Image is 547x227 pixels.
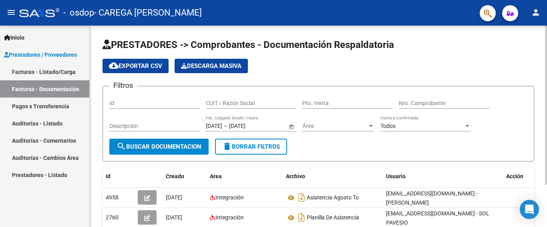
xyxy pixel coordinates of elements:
[175,59,248,73] app-download-masive: Descarga masiva de comprobantes (adjuntos)
[175,59,248,73] button: Descarga Masiva
[210,173,222,179] span: Area
[296,191,307,204] i: Descargar documento
[109,80,137,91] h3: Filtros
[386,190,478,206] span: [EMAIL_ADDRESS][DOMAIN_NAME] - [PERSON_NAME]
[4,33,24,42] span: Inicio
[166,194,182,201] span: [DATE]
[109,62,162,70] span: Exportar CSV
[63,4,94,22] span: - osdop
[506,173,523,179] span: Acción
[383,168,503,185] datatable-header-cell: Usuario
[302,123,367,129] span: Área
[386,210,489,226] span: [EMAIL_ADDRESS][DOMAIN_NAME] - SOL PAVESIO
[307,215,359,221] span: Planilla De Asistencia
[6,8,16,17] mat-icon: menu
[117,141,126,151] mat-icon: search
[222,143,280,150] span: Borrar Filtros
[166,173,184,179] span: Creado
[166,214,182,221] span: [DATE]
[287,122,296,131] button: Open calendar
[296,211,307,224] i: Descargar documento
[215,214,244,221] span: Integración
[307,195,359,201] span: Asistencia Agosto To
[283,168,383,185] datatable-header-cell: Archivo
[94,4,202,22] span: - CAREGA [PERSON_NAME]
[215,194,244,201] span: Integración
[215,139,287,155] button: Borrar Filtros
[386,173,406,179] span: Usuario
[4,50,77,59] span: Prestadores / Proveedores
[109,139,209,155] button: Buscar Documentacion
[224,123,227,129] span: –
[222,141,232,151] mat-icon: delete
[531,8,541,17] mat-icon: person
[206,123,222,129] input: Fecha inicio
[520,200,539,219] div: Open Intercom Messenger
[286,173,305,179] span: Archivo
[207,168,283,185] datatable-header-cell: Area
[117,143,201,150] span: Buscar Documentacion
[229,123,268,129] input: Fecha fin
[380,123,396,129] span: Todos
[181,62,241,70] span: Descarga Masiva
[109,61,119,70] mat-icon: cloud_download
[103,39,394,50] span: PRESTADORES -> Comprobantes - Documentación Respaldatoria
[103,168,135,185] datatable-header-cell: Id
[163,168,207,185] datatable-header-cell: Creado
[106,214,119,221] span: 2760
[503,168,543,185] datatable-header-cell: Acción
[103,59,169,73] button: Exportar CSV
[106,173,111,179] span: Id
[106,194,119,201] span: 4958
